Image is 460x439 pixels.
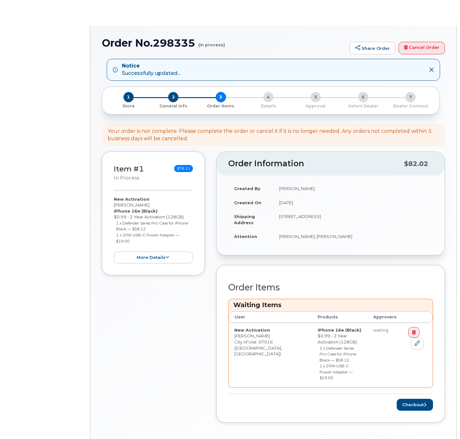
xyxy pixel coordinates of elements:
strong: iPhone 16e (Black) [318,327,361,333]
strong: New Activation [234,327,270,333]
a: 2 General Info [150,102,197,109]
strong: iPhone 16e (Black) [114,208,158,214]
td: [PERSON_NAME] City of Use: 07016 ([GEOGRAPHIC_DATA], [GEOGRAPHIC_DATA]) [229,323,312,388]
strong: Shipping Address [234,214,255,225]
th: Products [312,311,367,323]
small: in process [114,175,139,181]
h3: Waiting Items [233,301,428,309]
h1: Order No.298335 [102,37,347,49]
a: 1 Store [107,102,150,109]
div: Successfully updated... [122,62,180,77]
strong: Created By [234,186,260,191]
td: [DATE] [273,196,433,210]
td: [PERSON_NAME], [PERSON_NAME] [273,229,433,243]
div: Your order is not complete. Please complete the order or cancel it if it is no longer needed. Any... [108,128,439,142]
h2: Order Items [228,283,433,292]
a: Item #1 [114,164,144,173]
small: 1 x Defender Series Pro Case for iPhone Black — $58.12 [116,221,188,232]
p: General Info [152,103,195,109]
div: [PERSON_NAME] $0.99 - 2 Year Activation (128GB) [114,196,193,263]
p: Store [110,103,147,109]
div: $82.02 [404,158,428,170]
a: Share Order [350,42,395,55]
strong: New Activation [114,197,149,202]
h2: Order Information [228,159,404,168]
small: (in process) [198,37,225,47]
small: 1 x Defender Series Pro Case for iPhone Black — $58.12 [320,346,356,362]
small: 1 x 20W USB-C Power Adapter — $19.00 [320,363,353,380]
a: Cancel Order [399,42,445,55]
button: more details [114,252,193,263]
td: $0.99 - 2 Year Activation (128GB) [312,323,367,388]
strong: Attention [234,234,257,239]
strong: Created On [234,200,261,205]
small: 1 x 20W USB-C Power Adapter — $19.00 [116,233,179,243]
span: $78.11 [174,165,193,172]
strong: Notice [122,62,180,70]
div: waiting [373,327,397,333]
td: [PERSON_NAME] [273,181,433,196]
th: Approvers [367,311,402,323]
button: Checkout [397,399,433,411]
span: 1 [123,92,134,102]
td: [STREET_ADDRESS] [273,209,433,229]
th: User [229,311,312,323]
span: 2 [168,92,178,102]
